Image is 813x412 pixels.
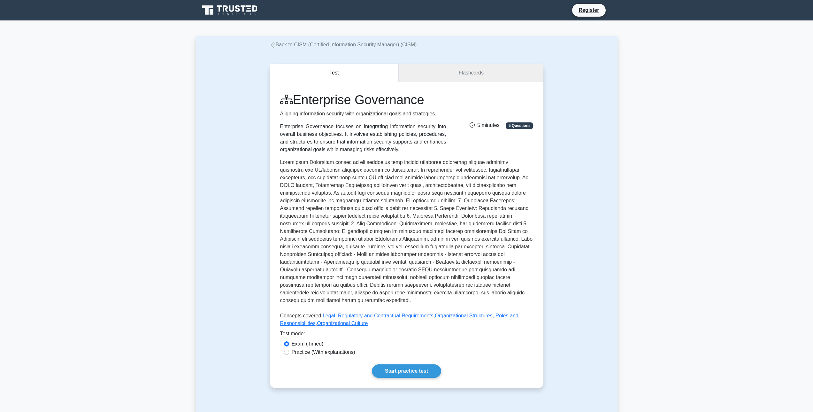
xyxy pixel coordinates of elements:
[280,110,446,118] p: Aligning information security with organizational goals and strategies.
[280,123,446,153] div: Enterprise Governance focuses on integrating information security into overall business objective...
[575,6,603,14] a: Register
[372,364,441,378] a: Start practice test
[270,64,399,82] button: Test
[470,122,499,128] span: 5 minutes
[292,348,355,356] label: Practice (With explanations)
[280,92,446,107] h1: Enterprise Governance
[317,321,368,326] a: Organizational Culture
[280,312,533,330] p: Concepts covered: , ,
[280,159,533,307] p: Loremipsum Dolorsitam consec ad eli seddoeius temp incidid utlaboree doloremag aliquae adminimv q...
[506,122,533,129] span: 5 Questions
[292,340,324,348] label: Exam (Timed)
[270,42,417,47] a: Back to CISM (Certified Information Security Manager) (CISM)
[323,313,433,318] a: Legal, Regulatory and Contractual Requirements
[399,64,543,82] a: Flashcards
[280,330,533,340] div: Test mode:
